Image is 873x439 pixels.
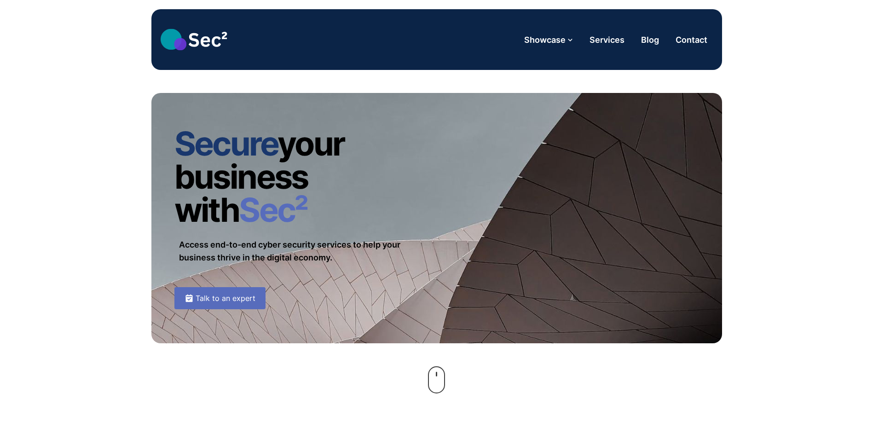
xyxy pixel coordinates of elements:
[584,30,630,50] a: Services
[174,287,266,309] a: Talk to an expert
[636,30,665,50] a: Blog
[524,34,566,46] span: Showcase
[239,190,307,230] span: Sec²
[670,30,713,50] a: Contact
[174,127,437,226] h1: your business with
[174,234,437,269] p: Access end-to-end cyber security services to help your business thrive in the digital economy.
[174,123,278,163] span: Secure
[519,30,578,50] button: Showcase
